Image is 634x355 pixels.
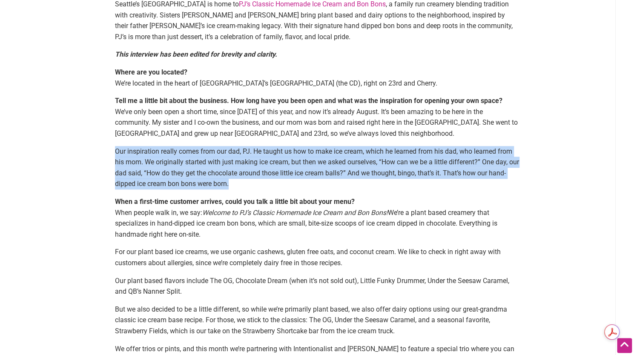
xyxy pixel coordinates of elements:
[115,196,519,240] p: When people walk in, we say: We’re a plant based creamery that specializes in hand-dipped ice cre...
[115,275,519,297] p: Our plant based flavors include The OG, Chocolate Dream (when it’s not sold out), Little Funky Dr...
[202,209,388,217] em: Welcome to PJ’s Classic Homemade Ice Cream and Bon Bons!
[115,67,519,89] p: We’re located in the heart of [GEOGRAPHIC_DATA]’s [GEOGRAPHIC_DATA] (the CD), right on 23rd and C...
[115,146,519,189] p: Our inspiration really comes from our dad, PJ. He taught us how to make ice cream, which he learn...
[115,198,355,206] strong: When a first-time customer arrives, could you talk a little bit about your menu?
[115,97,502,105] strong: Tell me a little bit about the business. How long have you been open and what was the inspiration...
[115,50,277,58] em: This interview has been edited for brevity and clarity.
[617,338,632,353] div: Scroll Back to Top
[115,246,519,268] p: For our plant based ice creams, we use organic cashews, gluten free oats, and coconut cream. We l...
[115,68,187,76] strong: Where are you located?
[115,95,519,139] p: We’ve only been open a short time, since [DATE] of this year, and now it’s already August. It’s b...
[115,304,519,337] p: But we also decided to be a little different, so while we’re primarily plant based, we also offer...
